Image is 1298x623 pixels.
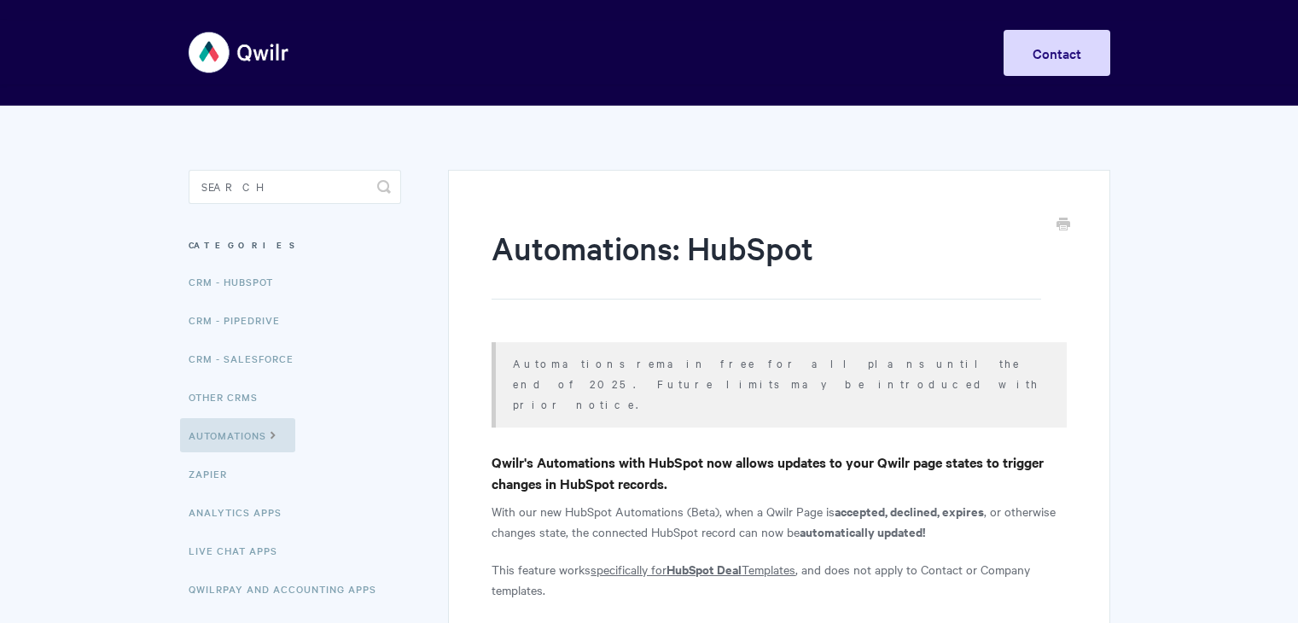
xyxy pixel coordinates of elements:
a: Zapier [189,457,240,491]
b: HubSpot Deal [666,560,742,578]
h3: Categories [189,230,401,260]
u: specifically for [591,561,666,578]
a: CRM - Pipedrive [189,303,293,337]
p: With our new HubSpot Automations (Beta), when a Qwilr Page is , or otherwise changes state, the c... [492,501,1066,542]
a: QwilrPay and Accounting Apps [189,572,389,606]
a: Live Chat Apps [189,533,290,568]
b: accepted, declined, expires [835,502,984,520]
a: Analytics Apps [189,495,294,529]
u: Templates [742,561,795,578]
h4: Qwilr's Automations with HubSpot now allows updates to your Qwilr page states to trigger changes ... [492,451,1066,494]
p: Automations remain free for all plans until the end of 2025. Future limits may be introduced with... [513,352,1045,414]
b: automatically updated! [800,522,925,540]
img: Qwilr Help Center [189,20,290,84]
a: Print this Article [1056,216,1070,235]
a: Other CRMs [189,380,271,414]
a: CRM - Salesforce [189,341,306,376]
p: This feature works , and does not apply to Contact or Company templates. [492,559,1066,600]
a: CRM - HubSpot [189,265,286,299]
input: Search [189,170,401,204]
a: Contact [1004,30,1110,76]
h1: Automations: HubSpot [492,226,1040,300]
a: Automations [180,418,295,452]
